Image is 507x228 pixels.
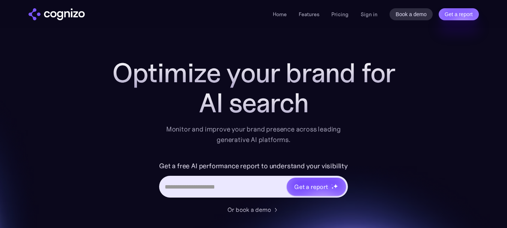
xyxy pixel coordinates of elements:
[390,8,433,20] a: Book a demo
[159,160,348,201] form: Hero URL Input Form
[29,8,85,20] a: home
[294,182,328,191] div: Get a report
[227,205,280,214] a: Or book a demo
[333,184,338,189] img: star
[299,11,319,18] a: Features
[331,187,334,189] img: star
[159,160,348,172] label: Get a free AI performance report to understand your visibility
[331,11,349,18] a: Pricing
[161,124,346,145] div: Monitor and improve your brand presence across leading generative AI platforms.
[331,184,332,185] img: star
[104,58,404,88] h1: Optimize your brand for
[439,8,479,20] a: Get a report
[104,88,404,118] div: AI search
[29,8,85,20] img: cognizo logo
[227,205,271,214] div: Or book a demo
[361,10,378,19] a: Sign in
[273,11,287,18] a: Home
[286,177,347,196] a: Get a reportstarstarstar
